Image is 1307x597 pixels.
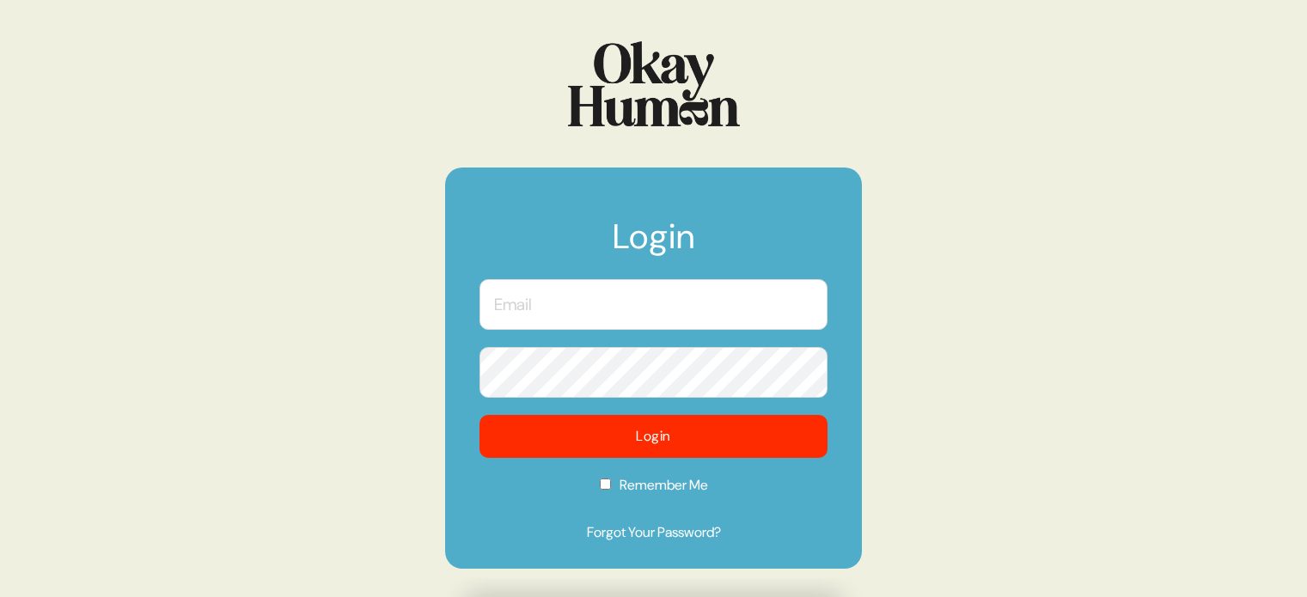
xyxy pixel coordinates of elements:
input: Remember Me [600,478,611,490]
h1: Login [479,219,828,271]
label: Remember Me [479,475,828,507]
a: Forgot Your Password? [479,522,828,543]
input: Email [479,279,828,330]
button: Login [479,415,828,458]
img: Logo [568,41,740,126]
